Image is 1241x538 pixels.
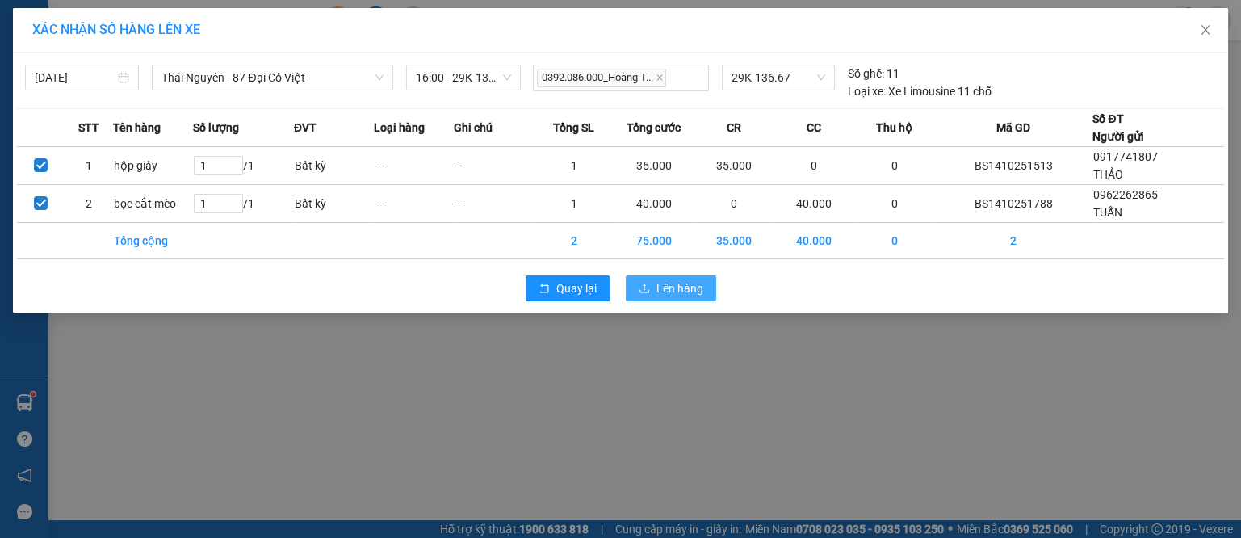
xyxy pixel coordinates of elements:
button: uploadLên hàng [626,275,716,301]
td: 2 [534,223,614,259]
span: Quay lại [556,280,597,297]
td: --- [454,147,534,185]
span: CC [807,119,821,137]
span: 0392.086.000_Hoàng T... [537,69,666,87]
span: Loại hàng [374,119,425,137]
td: hộp giầy [113,147,193,185]
span: THẢO [1093,168,1123,181]
span: down [375,73,384,82]
input: 14/10/2025 [35,69,115,86]
td: 40.000 [774,223,854,259]
td: Bất kỳ [294,185,374,223]
span: 29K-136.67 [732,65,825,90]
td: 0 [854,147,934,185]
td: / 1 [193,147,294,185]
td: 0 [854,223,934,259]
span: close [656,74,664,82]
div: Số ĐT Người gửi [1092,110,1144,145]
td: 0 [774,147,854,185]
span: XÁC NHẬN SỐ HÀNG LÊN XE [32,22,200,37]
span: Loại xe: [848,82,886,100]
td: --- [374,147,454,185]
span: Thu hộ [875,119,912,137]
span: ĐVT [294,119,317,137]
span: CR [727,119,741,137]
span: 0962262865 [1093,188,1158,201]
td: 1 [534,147,614,185]
div: 11 [848,65,899,82]
span: Tên hàng [113,119,161,137]
td: 35.000 [694,147,774,185]
span: 16:00 - 29K-136.67 [416,65,510,90]
button: rollbackQuay lại [526,275,610,301]
td: / 1 [193,185,294,223]
span: Tổng cước [627,119,681,137]
td: 40.000 [614,185,694,223]
td: BS1410251788 [934,185,1092,223]
span: Mã GD [996,119,1030,137]
td: 35.000 [614,147,694,185]
span: Lên hàng [656,280,703,297]
span: rollback [539,283,550,296]
td: 1 [65,147,112,185]
span: Ghi chú [454,119,493,137]
td: 2 [934,223,1092,259]
span: close [1199,23,1212,36]
div: Xe Limousine 11 chỗ [848,82,992,100]
td: --- [454,185,534,223]
td: Bất kỳ [294,147,374,185]
span: Số lượng [193,119,239,137]
td: Tổng cộng [113,223,193,259]
span: Thái Nguyên - 87 Đại Cồ Việt [161,65,384,90]
span: 0917741807 [1093,150,1158,163]
td: 75.000 [614,223,694,259]
span: STT [78,119,99,137]
td: --- [374,185,454,223]
td: 1 [534,185,614,223]
td: bọc cắt mèo [113,185,193,223]
span: Tổng SL [553,119,594,137]
td: 0 [854,185,934,223]
td: BS1410251513 [934,147,1092,185]
td: 0 [694,185,774,223]
span: TUẤN [1093,206,1122,219]
td: 35.000 [694,223,774,259]
span: upload [639,283,650,296]
td: 40.000 [774,185,854,223]
button: Close [1183,8,1228,53]
td: 2 [65,185,112,223]
span: Số ghế: [848,65,884,82]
